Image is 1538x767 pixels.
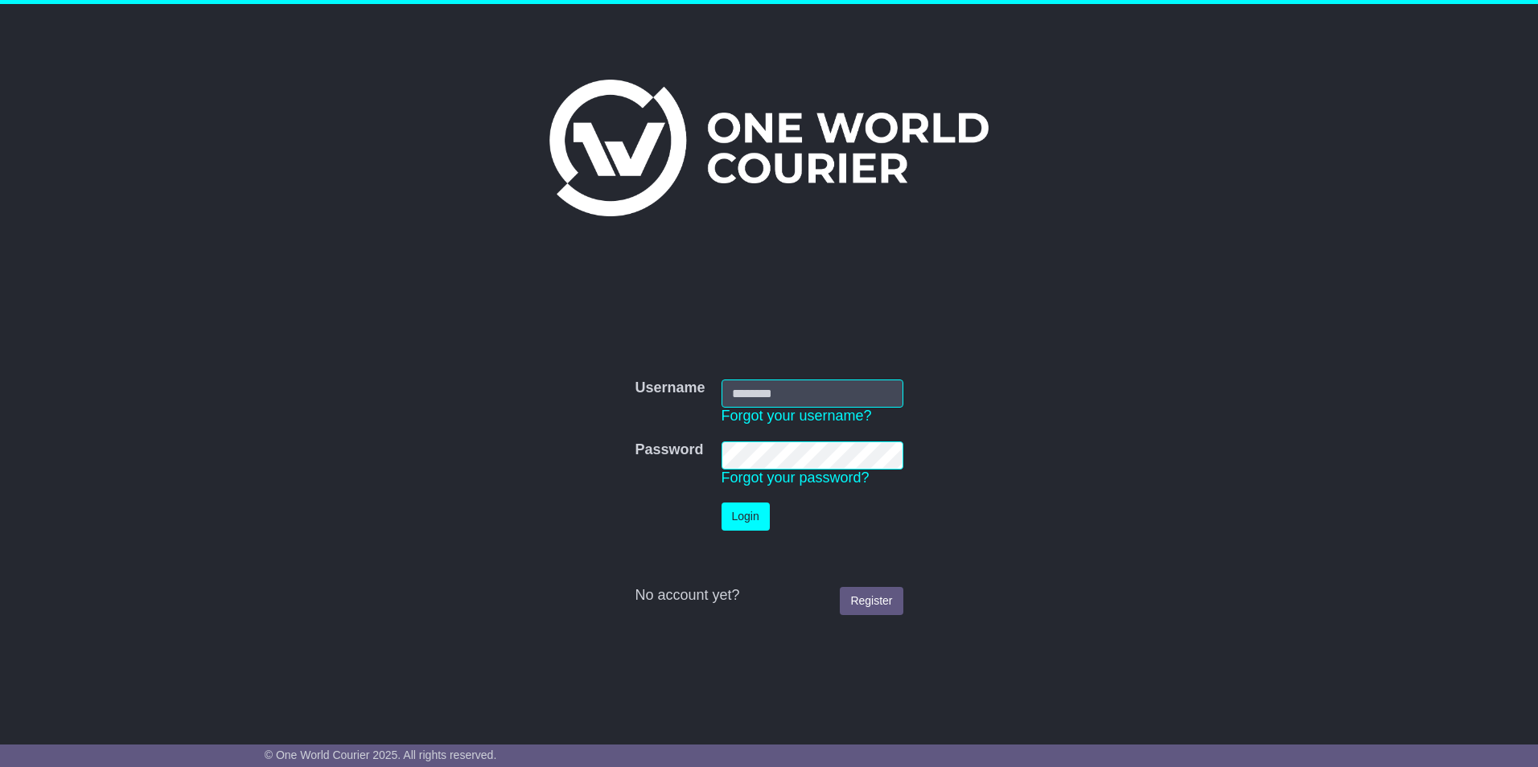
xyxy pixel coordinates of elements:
a: Forgot your username? [722,408,872,424]
img: One World [549,80,989,216]
span: © One World Courier 2025. All rights reserved. [265,749,497,761]
a: Register [840,587,903,615]
a: Forgot your password? [722,470,870,486]
button: Login [722,502,770,531]
label: Password [635,441,703,459]
label: Username [635,379,705,397]
div: No account yet? [635,587,903,605]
